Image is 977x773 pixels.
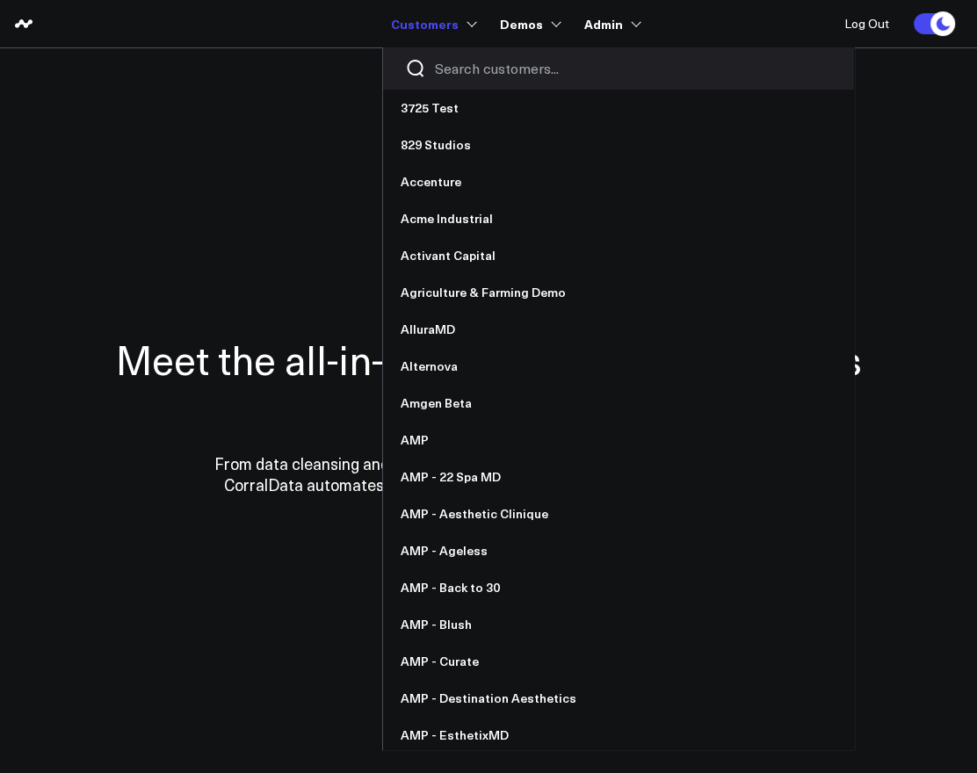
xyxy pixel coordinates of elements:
[383,126,854,163] a: 829 Studios
[383,348,854,385] a: Alternova
[58,339,919,418] h1: Meet the all-in-one data hub for ambitious teams
[584,8,638,40] a: Admin
[383,200,854,237] a: Acme Industrial
[383,274,854,311] a: Agriculture & Farming Demo
[391,8,474,40] a: Customers
[383,90,854,126] a: 3725 Test
[405,58,426,79] button: Search customers button
[383,569,854,606] a: AMP - Back to 30
[383,643,854,680] a: AMP - Curate
[383,606,854,643] a: AMP - Blush
[383,422,854,459] a: AMP
[383,385,854,422] a: Amgen Beta
[383,237,854,274] a: Activant Capital
[435,59,832,78] input: Search customers input
[383,717,854,754] a: AMP - EsthetixMD
[383,459,854,495] a: AMP - 22 Spa MD
[177,453,800,495] p: From data cleansing and integration to personalized dashboards and insights, CorralData automates...
[500,8,558,40] a: Demos
[383,163,854,200] a: Accenture
[383,680,854,717] a: AMP - Destination Aesthetics
[383,311,854,348] a: AlluraMD
[383,532,854,569] a: AMP - Ageless
[383,495,854,532] a: AMP - Aesthetic Clinique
